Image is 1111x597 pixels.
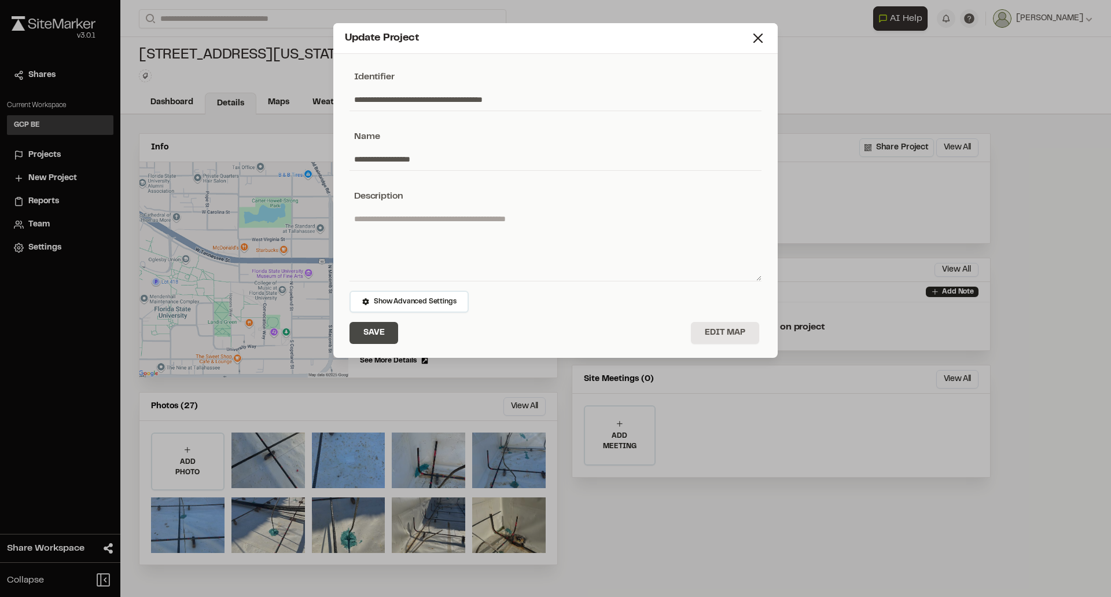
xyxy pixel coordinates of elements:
[345,31,750,46] div: Update Project
[350,291,469,313] button: Show Advanced Settings
[691,322,759,344] button: Edit Map
[374,296,456,307] span: Show Advanced Settings
[350,189,761,203] div: Description
[350,130,761,144] div: Name
[350,70,761,84] div: Identifier
[350,322,398,344] button: Save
